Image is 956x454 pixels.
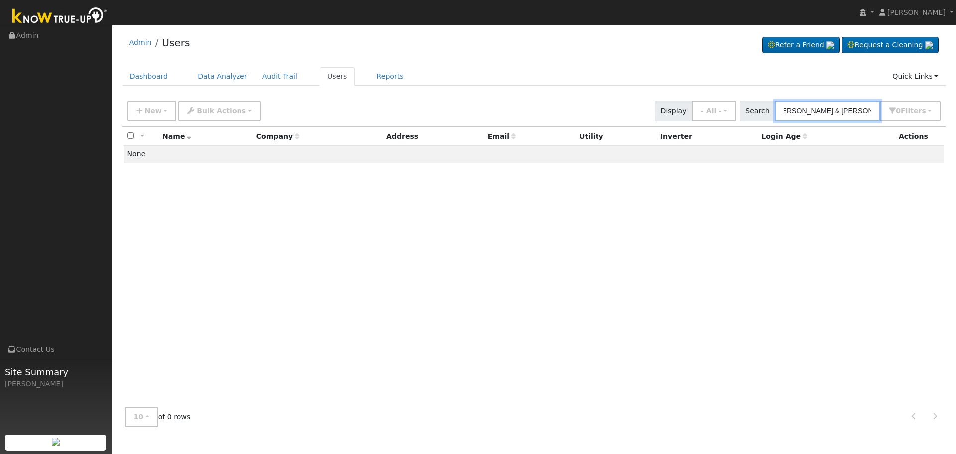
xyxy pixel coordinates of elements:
[880,101,941,121] button: 0Filters
[197,107,246,115] span: Bulk Actions
[775,101,880,121] input: Search
[5,379,107,389] div: [PERSON_NAME]
[162,132,192,140] span: Name
[122,67,176,86] a: Dashboard
[579,131,653,142] div: Utility
[7,5,112,28] img: Know True-Up
[885,67,946,86] a: Quick Links
[922,107,926,115] span: s
[144,107,161,115] span: New
[842,37,939,54] a: Request a Cleaning
[901,107,926,115] span: Filter
[762,37,840,54] a: Refer a Friend
[178,101,260,121] button: Bulk Actions
[655,101,692,121] span: Display
[692,101,736,121] button: - All -
[124,146,945,163] td: None
[320,67,355,86] a: Users
[125,407,191,427] span: of 0 rows
[256,132,299,140] span: Company name
[134,413,144,421] span: 10
[127,101,177,121] button: New
[125,407,158,427] button: 10
[386,131,481,142] div: Address
[761,132,807,140] span: Days since last login
[925,41,933,49] img: retrieve
[826,41,834,49] img: retrieve
[162,37,190,49] a: Users
[899,131,941,142] div: Actions
[660,131,754,142] div: Inverter
[129,38,152,46] a: Admin
[255,67,305,86] a: Audit Trail
[5,365,107,379] span: Site Summary
[52,438,60,446] img: retrieve
[887,8,946,16] span: [PERSON_NAME]
[190,67,255,86] a: Data Analyzer
[369,67,411,86] a: Reports
[488,132,516,140] span: Email
[740,101,775,121] span: Search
